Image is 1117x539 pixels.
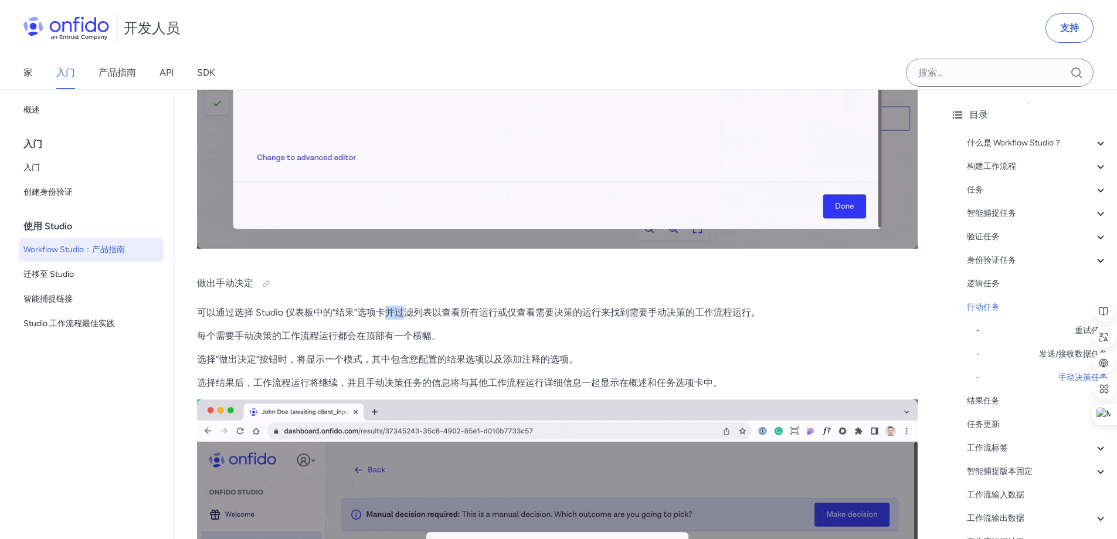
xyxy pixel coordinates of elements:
[23,16,109,40] img: Onfido 标志
[967,160,1108,174] a: 构建工作流程
[976,324,1108,338] a: -重试任务
[197,67,215,78] font: SDK
[967,490,1024,500] font: 工作流输入数据
[1039,349,1108,359] font: 发送/接收数据任务
[23,294,73,304] font: 智能捕捉链接
[967,300,1108,314] a: 行动任务
[197,56,215,89] a: SDK
[159,56,174,89] a: API
[967,136,1108,150] a: 什么是 Workflow Studio？
[967,277,1108,291] a: 逻辑任务
[967,230,1108,244] a: 验证任务
[967,185,983,195] font: 任务
[19,312,164,335] a: Studio 工作流程最佳实践
[976,349,980,359] font: -
[23,245,125,255] font: Workflow Studio：产品指南
[23,162,40,172] font: 入门
[967,396,1000,406] font: 结果任务
[19,156,164,179] a: 入门
[1058,372,1108,382] font: 手动决策任务
[906,59,1094,87] input: Onfido 搜索输入字段
[967,253,1108,267] a: 身份验证任务
[967,511,1108,526] a: 工作流输出数据
[197,277,253,289] font: 做出手动决定
[967,302,1000,312] font: 行动任务
[967,466,1033,476] font: 智能捕捉版本固定
[197,354,578,365] font: 选择“做出决定”按钮时，将显示一个模式，其中包含您配置的结果选项以及添加注释的选项。
[56,56,75,89] a: 入门
[976,347,1108,361] a: -发送/接收数据任务
[23,187,73,197] font: 创建身份验证
[969,109,988,120] font: 目录
[967,419,1000,429] font: 任务更新
[99,56,136,89] a: 产品指南
[19,238,164,262] a: Workflow Studio：产品指南
[967,279,1000,289] font: 逻辑任务
[56,67,75,78] font: 入门
[967,138,1062,148] font: 什么是 Workflow Studio？
[197,307,760,318] font: 可以通过选择 Studio 仪表板中的“结果”选项卡并过滤列表以查看所有运行或仅查看需要决策的运行来找到需要手动决策的工作流程运行。
[99,67,136,78] font: 产品指南
[19,99,164,122] a: 概述
[197,330,441,341] font: 每个需要手动决策的工作流程运行都会在顶部有一个横幅。
[124,19,180,36] font: 开发人员
[967,232,1000,242] font: 验证任务
[23,269,74,279] font: 迁移至 Studio
[23,221,72,232] font: 使用 Studio
[967,183,1108,197] a: 任务
[967,418,1108,432] a: 任务更新
[967,255,1016,265] font: 身份验证任务
[967,513,1024,523] font: 工作流输出数据
[967,394,1108,408] a: 结果任务
[23,105,40,115] font: 概述
[967,441,1108,455] a: 工作流标签
[976,326,980,335] font: -
[1045,13,1094,43] a: 支持
[23,318,115,328] font: Studio 工作流程最佳实践
[976,371,1108,385] a: -手动决策任务
[23,56,33,89] a: 家
[19,181,164,204] a: 创建身份验证
[967,206,1108,221] a: 智能捕捉任务
[976,372,980,382] font: -
[23,67,33,78] font: 家
[19,287,164,311] a: 智能捕捉链接
[1075,326,1108,335] font: 重试任务
[197,377,722,388] font: 选择结果后，工作流程运行将继续，并且手动决策任务的信息将与其他工作流程运行详细信息一起显示在概述和任务选项卡中。
[967,488,1108,502] a: 工作流输入数据
[23,138,42,150] font: 入门
[159,67,174,78] font: API
[19,263,164,286] a: 迁移至 Studio
[967,161,1016,171] font: 构建工作流程
[967,443,1008,453] font: 工作流标签
[1060,22,1079,33] font: 支持
[967,208,1016,218] font: 智能捕捉任务
[967,465,1108,479] a: 智能捕捉版本固定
